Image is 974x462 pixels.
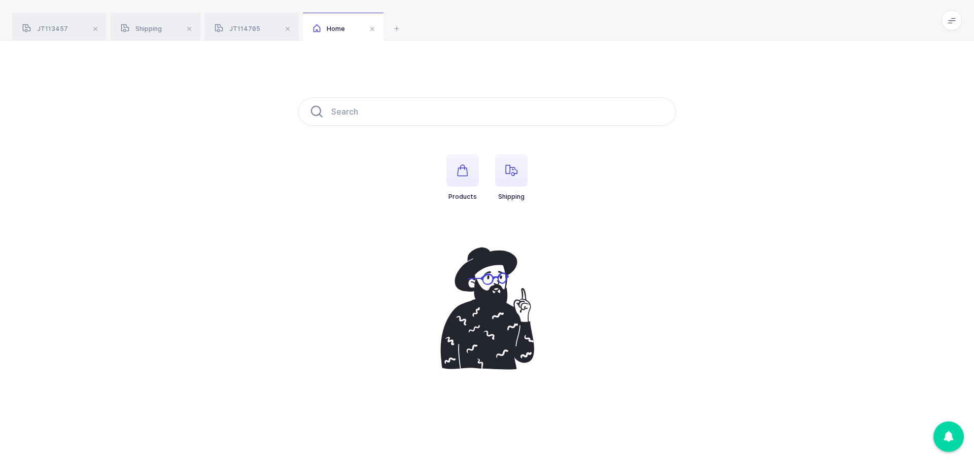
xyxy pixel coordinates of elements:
span: JT113457 [22,25,68,32]
span: Shipping [121,25,162,32]
span: Home [313,25,345,32]
img: pointing-up.svg [430,241,544,375]
span: JT114705 [215,25,260,32]
input: Search [298,97,676,126]
button: Products [446,154,479,201]
button: Shipping [495,154,528,201]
